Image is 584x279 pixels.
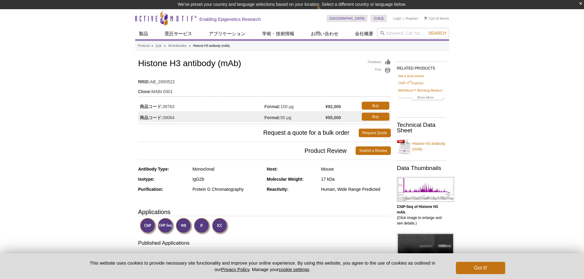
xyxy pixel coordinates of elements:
strong: ¥92,000 [326,104,341,109]
strong: Antibody Type: [138,167,169,172]
a: アプリケーション [205,28,249,40]
a: Feedback [368,59,391,66]
strong: Format: [265,115,281,120]
img: ChIP-Seq Validated [158,218,174,235]
div: 17 kDa [321,176,391,182]
h2: Data Thumbnails [397,165,446,171]
strong: Reactivity: [267,187,288,192]
span: Search [428,31,446,36]
h2: Technical Data Sheet [397,122,446,133]
a: 抗体 [155,43,162,49]
sup: ® [410,81,412,84]
a: All Antibodies [168,43,186,49]
a: 学術・技術情報 [258,28,298,40]
strong: Molecular Weight: [267,177,303,182]
a: 会社概要 [351,28,377,40]
strong: Purification: [138,187,163,192]
strong: 商品コード: [140,104,163,109]
strong: Host: [267,167,278,172]
td: MABI 0301 [138,85,391,95]
li: » [164,44,166,47]
a: Cart [424,16,435,21]
a: HeLa acid extract [398,73,424,79]
span: Product Review [138,146,356,155]
a: 日本語 [371,15,387,22]
a: Login [393,16,401,21]
b: ChIP-Seq of Histone H3 mAb. [397,205,438,214]
div: Human, Wide Range Predicted [321,187,391,192]
a: Buy [362,113,389,121]
h2: RELATED PRODUCTS [397,61,446,72]
a: Show More [398,95,445,102]
strong: Isotype: [138,177,155,182]
a: 受託サービス [161,28,196,40]
a: Products [138,43,150,49]
img: Histone H3 antibody (mAb) tested by ChIP-Seq. [397,177,454,202]
img: Immunocytochemistry Validated [212,218,229,235]
img: ChIP Validated [140,218,157,235]
a: ChIP-IT®Express [398,80,424,86]
td: 100 µg [265,100,326,111]
img: Histone H3 antibody (mAb) tested by ChIP. [397,233,454,272]
img: Your Cart [424,17,427,20]
p: (Click image to enlarge and see details.) [397,204,446,226]
td: AB_2650522 [138,75,391,85]
img: Western Blot Validated [176,218,193,235]
img: Change Here [317,5,333,19]
li: » [151,44,153,47]
h3: Published Applications [138,239,391,248]
div: Monoclonal [193,166,262,172]
a: Request Quote [359,129,391,137]
td: 39763 [138,100,265,111]
h3: Applications [138,207,391,217]
strong: Format: [265,104,281,109]
div: Protein G Chromatography [193,187,262,192]
a: [GEOGRAPHIC_DATA] [326,15,368,22]
img: Immunofluorescence Validated [194,218,211,235]
h2: Enabling Epigenetics Research [200,17,261,22]
li: | [403,15,404,22]
td: 39064 [138,111,265,122]
a: 製品 [135,28,152,40]
a: Histone H3 antibody (mAb) [397,137,446,156]
li: (0 items) [424,15,449,22]
li: » [189,44,191,47]
strong: RRID: [138,79,150,85]
span: Request a quote for a bulk order [138,129,359,137]
strong: 商品コード: [140,115,163,120]
strong: Clone: [138,89,152,94]
h1: Histone H3 antibody (mAb) [138,59,391,69]
a: Print [368,67,391,74]
td: 50 µg [265,111,326,122]
a: Buy [362,102,389,110]
input: Keyword, Cat. No. [377,28,449,38]
div: Mouse [321,166,391,172]
a: Submit a Review [356,146,391,155]
a: MAXblock™ Blocking Medium [398,88,443,93]
p: This website uses cookies to provide necessary site functionality and improve your online experie... [79,260,446,273]
a: Privacy Policy [221,267,249,272]
li: Histone H3 antibody (mAb) [193,44,230,47]
button: Search [426,30,448,36]
a: Register [406,16,418,21]
a: お問い合わせ [307,28,342,40]
button: cookie settings [279,267,309,272]
strong: ¥55,000 [326,115,341,120]
button: Got it! [456,262,505,274]
div: IgG2b [193,176,262,182]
